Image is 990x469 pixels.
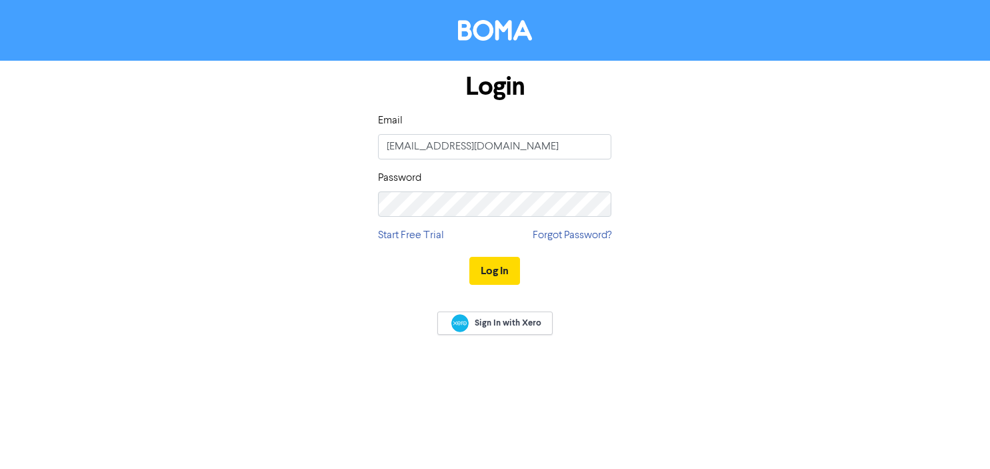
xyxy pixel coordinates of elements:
[378,113,403,129] label: Email
[378,170,421,186] label: Password
[378,227,444,244] a: Start Free Trial
[469,257,520,285] button: Log In
[475,317,541,329] span: Sign In with Xero
[451,314,469,332] img: Xero logo
[458,20,532,41] img: BOMA Logo
[378,71,611,102] h1: Login
[437,312,552,335] a: Sign In with Xero
[533,227,611,244] a: Forgot Password?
